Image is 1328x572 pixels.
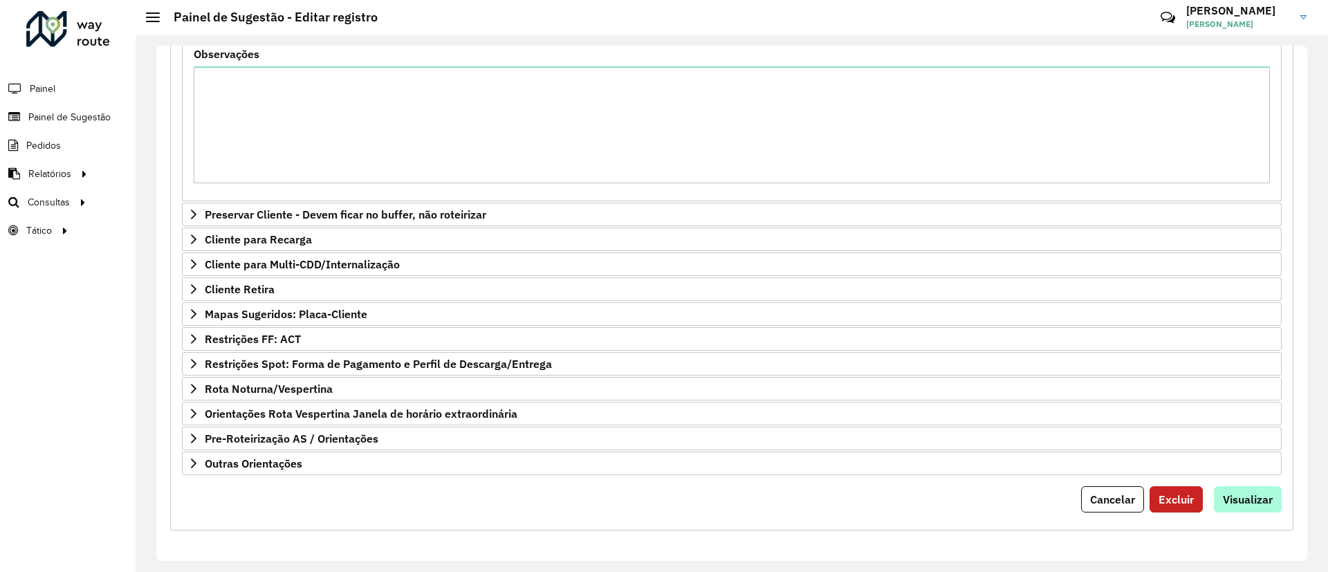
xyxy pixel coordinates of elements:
span: Consultas [28,195,70,210]
a: Restrições FF: ACT [182,327,1282,351]
a: Pre-Roteirização AS / Orientações [182,427,1282,450]
a: Restrições Spot: Forma de Pagamento e Perfil de Descarga/Entrega [182,352,1282,376]
span: Pedidos [26,138,61,153]
span: Tático [26,223,52,238]
a: Cliente Retira [182,277,1282,301]
span: Pre-Roteirização AS / Orientações [205,433,378,444]
a: Preservar Cliente - Devem ficar no buffer, não roteirizar [182,203,1282,226]
span: Cliente para Recarga [205,234,312,245]
span: Preservar Cliente - Devem ficar no buffer, não roteirizar [205,209,486,220]
span: Excluir [1159,492,1194,506]
h3: [PERSON_NAME] [1186,4,1290,17]
span: Relatórios [28,167,71,181]
span: Restrições Spot: Forma de Pagamento e Perfil de Descarga/Entrega [205,358,552,369]
span: Rota Noturna/Vespertina [205,383,333,394]
span: Cliente para Multi-CDD/Internalização [205,259,400,270]
button: Excluir [1150,486,1203,513]
span: Outras Orientações [205,458,302,469]
span: [PERSON_NAME] [1186,18,1290,30]
span: Cliente Retira [205,284,275,295]
span: Painel [30,82,55,96]
a: Orientações Rota Vespertina Janela de horário extraordinária [182,402,1282,425]
a: Contato Rápido [1153,3,1183,33]
label: Observações [194,46,259,62]
span: Mapas Sugeridos: Placa-Cliente [205,308,367,320]
button: Visualizar [1214,486,1282,513]
a: Outras Orientações [182,452,1282,475]
span: Painel de Sugestão [28,110,111,124]
button: Cancelar [1081,486,1144,513]
span: Visualizar [1223,492,1273,506]
a: Cliente para Recarga [182,228,1282,251]
span: Cancelar [1090,492,1135,506]
a: Mapas Sugeridos: Placa-Cliente [182,302,1282,326]
span: Orientações Rota Vespertina Janela de horário extraordinária [205,408,517,419]
span: Restrições FF: ACT [205,333,301,344]
h2: Painel de Sugestão - Editar registro [160,10,378,25]
a: Rota Noturna/Vespertina [182,377,1282,400]
a: Cliente para Multi-CDD/Internalização [182,252,1282,276]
